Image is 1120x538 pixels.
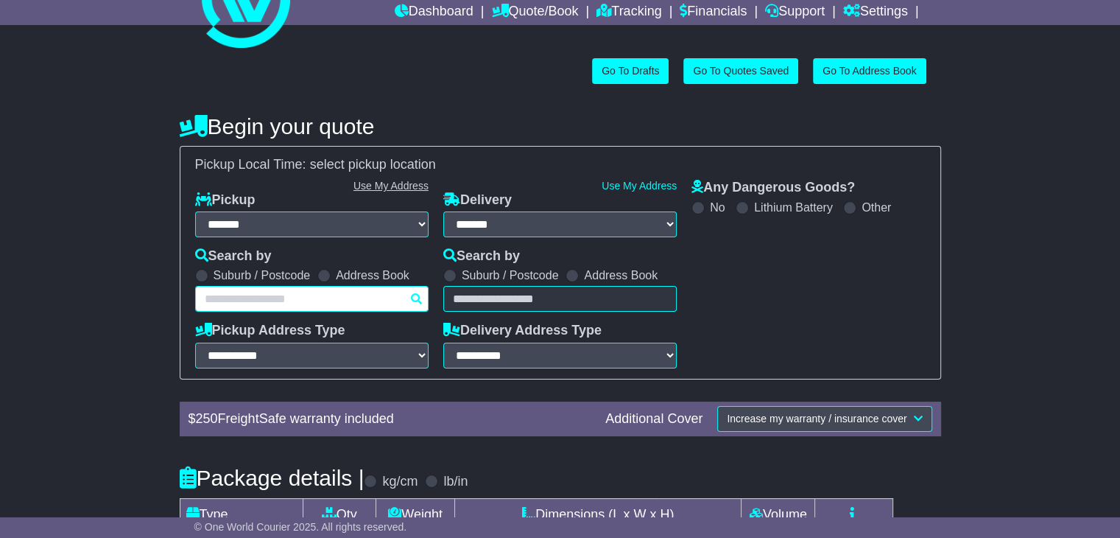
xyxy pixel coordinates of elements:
[727,413,906,425] span: Increase my warranty / insurance cover
[813,58,926,84] a: Go To Address Book
[303,498,376,531] td: Qty
[194,521,407,533] span: © One World Courier 2025. All rights reserved.
[584,268,658,282] label: Address Book
[754,200,833,214] label: Lithium Battery
[443,323,602,339] label: Delivery Address Type
[336,268,409,282] label: Address Book
[443,192,512,209] label: Delivery
[195,192,256,209] label: Pickup
[195,323,345,339] label: Pickup Address Type
[683,58,798,84] a: Go To Quotes Saved
[602,180,677,192] a: Use My Address
[598,411,710,427] div: Additional Cover
[310,157,436,172] span: select pickup location
[353,180,429,192] a: Use My Address
[180,114,941,139] h4: Begin your quote
[214,268,311,282] label: Suburb / Postcode
[717,406,931,432] button: Increase my warranty / insurance cover
[382,474,418,490] label: kg/cm
[180,466,364,490] h4: Package details |
[181,411,599,427] div: $ FreightSafe warranty included
[710,200,725,214] label: No
[180,498,303,531] td: Type
[195,248,272,265] label: Search by
[592,58,669,84] a: Go To Drafts
[188,157,933,173] div: Pickup Local Time:
[443,474,468,490] label: lb/in
[742,498,815,531] td: Volume
[196,411,218,426] span: 250
[462,268,559,282] label: Suburb / Postcode
[862,200,891,214] label: Other
[691,180,855,196] label: Any Dangerous Goods?
[443,248,520,265] label: Search by
[376,498,455,531] td: Weight
[455,498,742,531] td: Dimensions (L x W x H)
